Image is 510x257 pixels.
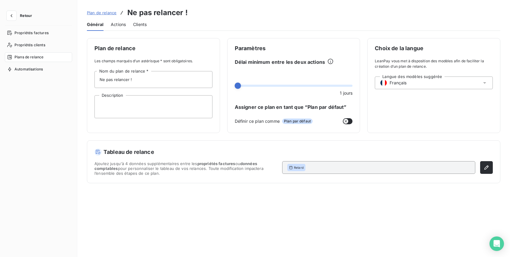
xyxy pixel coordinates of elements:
h3: Ne pas relancer ! [127,7,188,18]
span: Actions [111,21,126,28]
span: propriétés factures [197,161,235,166]
span: Propriétés clients [14,42,45,48]
span: Ajoutez jusqu'à 4 données supplémentaires entre les ou pour personnaliser le tableau de vos relan... [94,161,277,176]
span: Clients [133,21,147,28]
a: Automatisations [5,64,72,74]
a: Propriétés clients [5,40,72,50]
input: placeholder [94,71,212,88]
span: Automatisations [14,67,43,72]
a: Plans de relance [5,52,72,62]
span: Choix de la langue [375,46,493,51]
h5: Tableau de relance [94,148,493,156]
span: Plan de relance [87,10,116,15]
span: Paramètres [235,46,353,51]
span: données comptables [94,161,257,171]
span: Délai minimum entre les deux actions [235,58,325,66]
span: Général [87,21,104,28]
a: Plan de relance [87,10,116,16]
button: Retour [5,11,37,21]
span: Retour [20,14,32,18]
span: Plan par défaut [282,119,313,124]
span: Propriétés factures [14,30,49,36]
span: Plans de relance [14,54,43,60]
a: Propriétés factures [5,28,72,38]
div: Open Intercom Messenger [489,236,504,251]
span: 1 jours [340,90,352,96]
span: Plan de relance [94,46,212,51]
span: Français [390,80,406,86]
span: Assigner ce plan en tant que “Plan par défaut” [235,103,353,111]
span: Les champs marqués d’un astérisque * sont obligatoires. [94,58,212,64]
span: Définir ce plan comme [235,118,280,124]
span: Retard [294,165,304,170]
span: LeanPay vous met à disposition des modèles afin de faciliter la création d’un plan de relance. [375,58,493,69]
